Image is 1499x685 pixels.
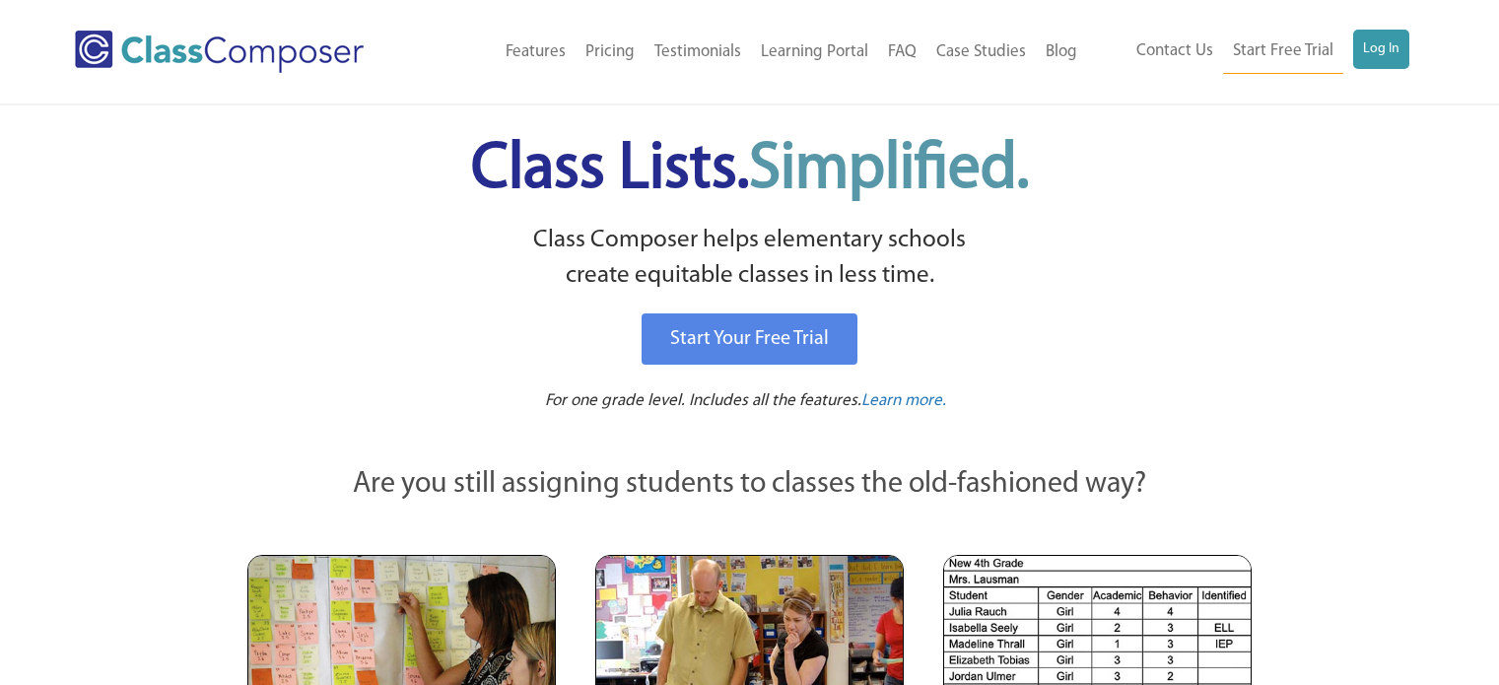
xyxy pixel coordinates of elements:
a: Learning Portal [751,31,878,74]
p: Class Composer helps elementary schools create equitable classes in less time. [244,223,1256,295]
a: Testimonials [645,31,751,74]
a: Learn more. [861,389,946,414]
a: Blog [1036,31,1087,74]
span: Start Your Free Trial [670,329,829,349]
a: Case Studies [926,31,1036,74]
a: Features [496,31,576,74]
p: Are you still assigning students to classes the old-fashioned way? [247,463,1253,507]
a: Log In [1353,30,1409,69]
img: Class Composer [75,31,364,73]
span: For one grade level. Includes all the features. [545,392,861,409]
a: Start Your Free Trial [642,313,857,365]
a: FAQ [878,31,926,74]
a: Start Free Trial [1223,30,1343,74]
a: Pricing [576,31,645,74]
span: Class Lists. [471,138,1029,202]
a: Contact Us [1126,30,1223,73]
span: Simplified. [749,138,1029,202]
nav: Header Menu [1087,30,1409,74]
span: Learn more. [861,392,946,409]
nav: Header Menu [427,31,1086,74]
